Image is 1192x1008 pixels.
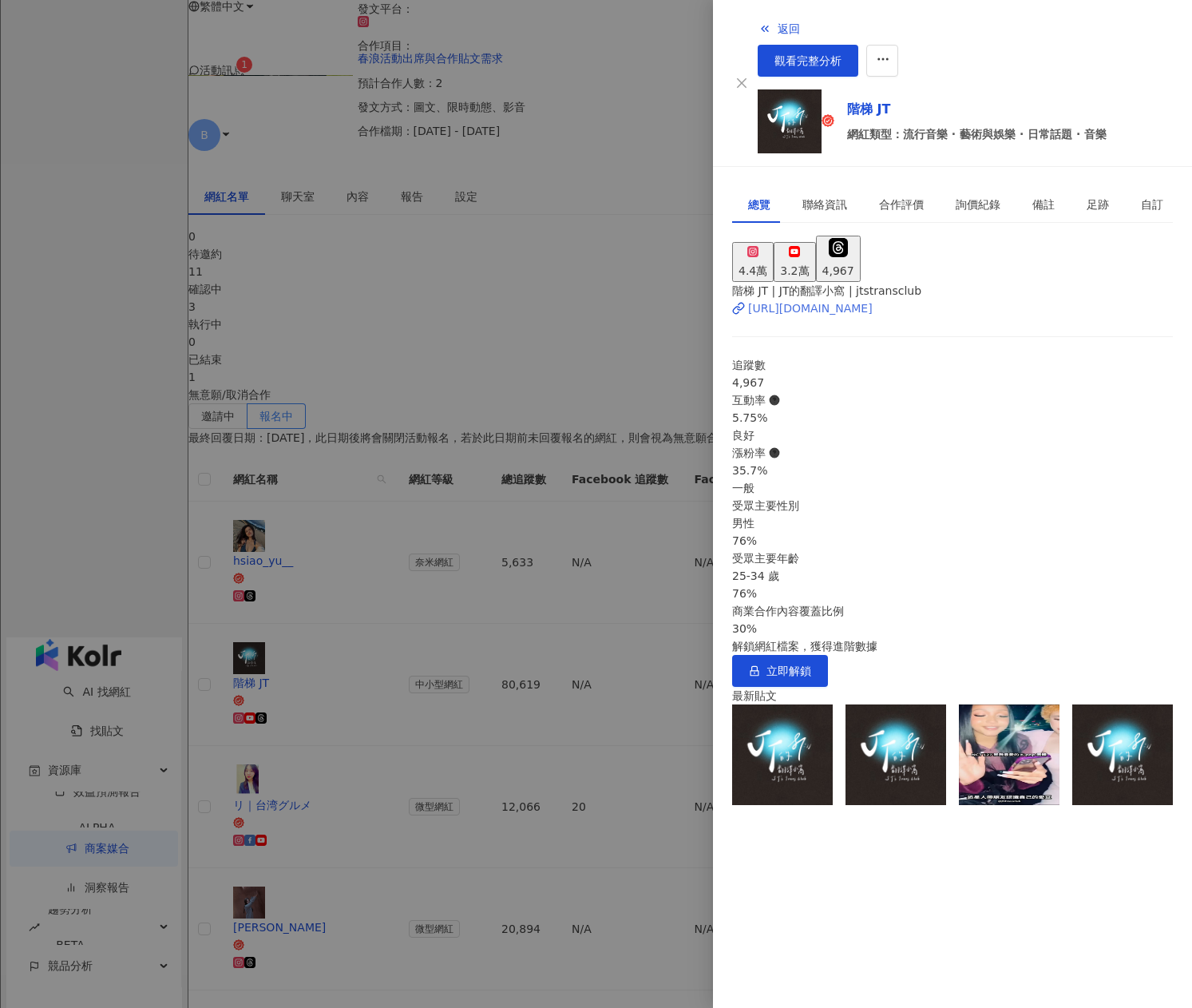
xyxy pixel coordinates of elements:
[732,532,1173,550] div: 76%
[778,22,800,35] span: 返回
[956,196,1000,213] div: 詢價紀錄
[959,704,1059,805] img: post-image
[749,665,760,677] span: lock
[847,125,1107,143] span: 網紅類型：流行音樂 · 藝術與娛樂 · 日常話題 · 音樂
[735,77,748,89] span: close
[732,479,1173,497] div: 一般
[758,89,822,153] img: KOL Avatar
[732,620,1173,637] div: 30%
[845,704,946,805] img: post-image
[774,54,842,67] span: 觀看完整分析
[739,262,767,280] div: 4.4萬
[1087,196,1109,213] div: 足跡
[774,242,815,282] button: 3.2萬
[732,242,774,282] button: 4.4萬
[802,196,847,213] div: 聯絡資訊
[732,602,1173,620] div: 商業合作內容覆蓋比例
[732,391,1173,409] div: 互動率
[732,427,1173,444] div: 良好
[758,13,801,45] button: 返回
[847,100,1107,119] a: 階梯 JT
[732,585,1173,602] div: 76%
[748,300,873,317] div: [URL][DOMAIN_NAME]
[732,514,1173,532] div: 男性
[732,444,1173,462] div: 漲粉率
[732,655,828,687] button: 立即解鎖
[732,687,1173,704] div: 最新貼文
[780,262,809,280] div: 3.2萬
[816,236,861,282] button: 4,967
[766,665,811,677] span: 立即解鎖
[732,462,1173,479] div: 35.7%
[732,704,833,805] img: post-image
[1141,196,1163,213] div: 自訂
[732,409,1173,427] div: 5.75%
[748,196,770,213] div: 總覽
[1072,704,1173,805] img: post-image
[732,356,1173,374] div: 追蹤數
[879,196,924,213] div: 合作評價
[732,300,1173,317] a: [URL][DOMAIN_NAME]
[758,45,858,77] a: 觀看完整分析
[732,284,921,297] span: 階梯 JT | JT的翻譯小窩 | jtstransclub
[732,567,1173,585] div: 25-34 歲
[732,550,1173,567] div: 受眾主要年齡
[732,497,1173,514] div: 受眾主要性別
[1032,196,1055,213] div: 備註
[732,374,1173,391] div: 4,967
[732,637,1173,655] div: 解鎖網紅檔案，獲得進階數據
[758,89,834,153] a: KOL Avatar
[732,73,751,93] button: Close
[822,262,854,280] div: 4,967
